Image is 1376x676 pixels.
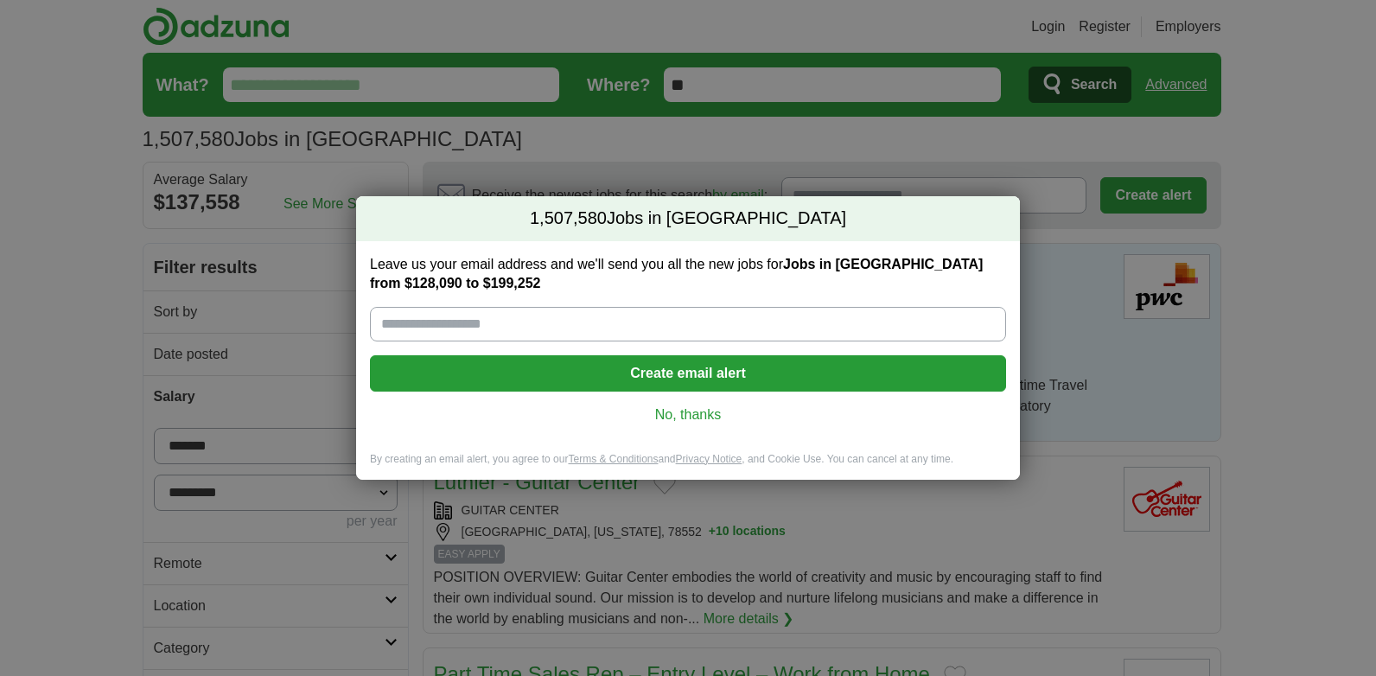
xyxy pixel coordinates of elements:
[370,355,1006,392] button: Create email alert
[370,255,1006,293] label: Leave us your email address and we'll send you all the new jobs for
[356,452,1020,481] div: By creating an email alert, you agree to our and , and Cookie Use. You can cancel at any time.
[568,453,658,465] a: Terms & Conditions
[356,196,1020,241] h2: Jobs in [GEOGRAPHIC_DATA]
[370,257,983,290] strong: Jobs in [GEOGRAPHIC_DATA] from $128,090 to $199,252
[676,453,742,465] a: Privacy Notice
[384,405,992,424] a: No, thanks
[530,207,607,231] span: 1,507,580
